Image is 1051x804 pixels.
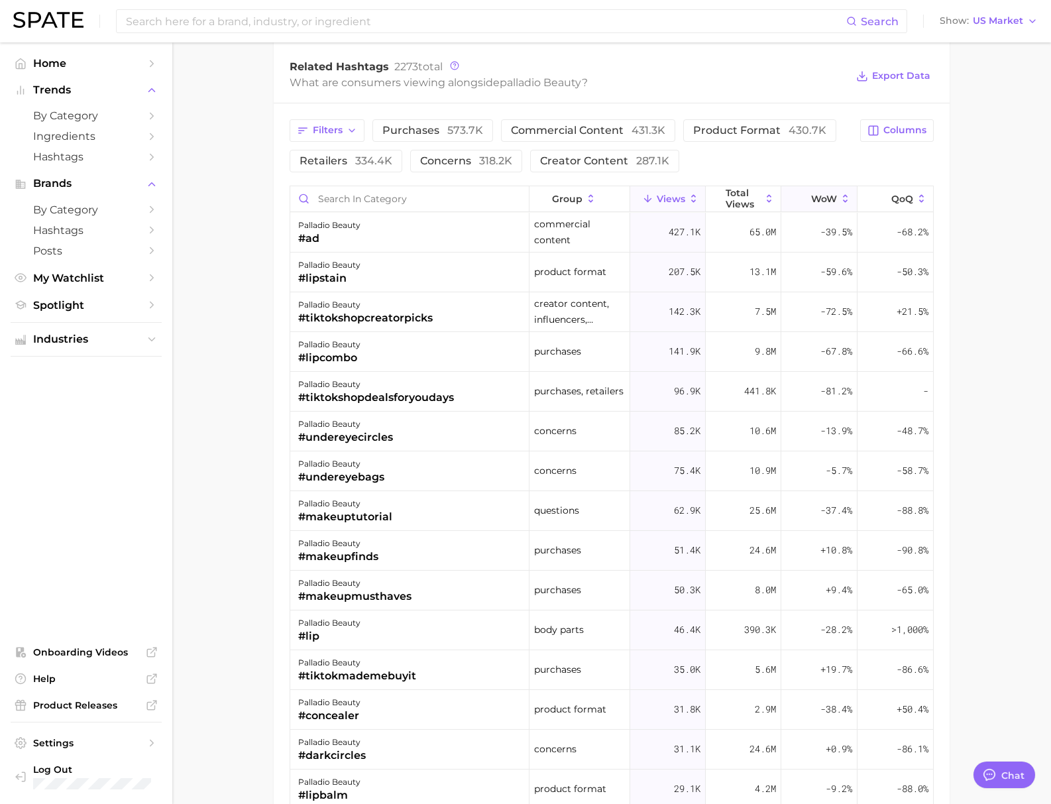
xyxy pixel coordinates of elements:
span: - [923,383,928,399]
span: 5.6m [755,661,776,677]
span: Hashtags [33,150,139,163]
div: #undereyebags [298,469,384,485]
span: creator content [540,156,669,166]
span: product format [693,125,826,136]
span: product format [534,264,606,280]
a: Help [11,669,162,689]
span: Columns [883,125,926,136]
div: palladio beauty [298,456,384,472]
span: 287.1k [636,154,669,167]
span: 50.3k [674,582,700,598]
span: product format [534,781,606,797]
span: 430.7k [789,124,826,137]
span: palladio beauty [500,76,582,89]
a: Product Releases [11,695,162,715]
span: -38.4% [820,701,852,717]
span: 2.9m [755,701,776,717]
span: Export Data [872,70,930,82]
div: #lip [298,628,360,644]
a: Home [11,53,162,74]
span: product format [534,701,606,717]
span: Posts [33,245,139,257]
button: WoW [781,186,857,212]
button: palladio beauty#darkcirclesconcerns31.1k24.6m+0.9%-86.1% [290,730,933,770]
div: palladio beauty [298,575,412,591]
span: -88.0% [897,781,928,797]
span: total [394,60,443,73]
span: 427.1k [669,224,700,240]
span: purchases [534,661,581,677]
span: 441.8k [744,383,776,399]
span: -68.2% [897,224,928,240]
button: group [529,186,630,212]
span: Spotlight [33,299,139,312]
span: 29.1k [674,781,700,797]
span: retailers [300,156,392,166]
span: commercial content [511,125,665,136]
span: concerns [534,423,577,439]
span: >1,000% [891,623,928,636]
a: Hashtags [11,146,162,167]
span: 65.0m [749,224,776,240]
span: Related Hashtags [290,60,389,73]
span: -86.6% [897,661,928,677]
a: Onboarding Videos [11,642,162,662]
button: Export Data [853,67,934,86]
span: Hashtags [33,224,139,237]
button: ShowUS Market [936,13,1041,30]
button: palladio beauty#makeuptutorialquestions62.9k25.6m-37.4%-88.8% [290,491,933,531]
span: Log Out [33,764,154,775]
span: Trends [33,84,139,96]
span: -81.2% [820,383,852,399]
a: Settings [11,733,162,753]
span: Show [940,17,969,25]
div: What are consumers viewing alongside ? [290,74,846,91]
div: palladio beauty [298,297,433,313]
span: Brands [33,178,139,190]
span: Onboarding Videos [33,646,139,658]
div: palladio beauty [298,774,360,790]
span: -72.5% [820,304,852,319]
span: 318.2k [479,154,512,167]
span: Product Releases [33,699,139,711]
div: palladio beauty [298,257,360,273]
span: 141.9k [669,343,700,359]
span: 8.0m [755,582,776,598]
span: 46.4k [674,622,700,638]
div: palladio beauty [298,655,416,671]
div: #lipcombo [298,350,360,366]
button: Brands [11,174,162,194]
button: palladio beauty#tiktokshopcreatorpickscreator content, influencers, retailers142.3k7.5m-72.5%+21.5% [290,292,933,332]
button: palladio beauty#lipcombopurchases141.9k9.8m-67.8%-66.6% [290,332,933,372]
span: -13.9% [820,423,852,439]
span: 24.6m [749,542,776,558]
button: palladio beauty#makeupmusthavespurchases50.3k8.0m+9.4%-65.0% [290,571,933,610]
span: +0.9% [826,741,852,757]
button: Views [630,186,706,212]
span: Help [33,673,139,685]
span: Industries [33,333,139,345]
span: 4.2m [755,781,776,797]
span: 35.0k [674,661,700,677]
span: concerns [534,741,577,757]
img: SPATE [13,12,83,28]
span: -65.0% [897,582,928,598]
span: 51.4k [674,542,700,558]
button: Total Views [706,186,781,212]
div: palladio beauty [298,337,360,353]
input: Search here for a brand, industry, or ingredient [125,10,846,32]
a: Hashtags [11,220,162,241]
span: -90.8% [897,542,928,558]
div: palladio beauty [298,695,360,711]
span: -59.6% [820,264,852,280]
span: 10.6m [749,423,776,439]
a: Log out. Currently logged in with e-mail leon@palladiobeauty.com. [11,760,162,793]
div: #tiktokshopcreatorpicks [298,310,433,326]
a: Spotlight [11,295,162,316]
span: purchases [534,582,581,598]
button: Filters [290,119,364,142]
span: purchases, retailers [534,383,624,399]
span: -37.4% [820,502,852,518]
span: 13.1m [749,264,776,280]
span: +9.4% [826,582,852,598]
